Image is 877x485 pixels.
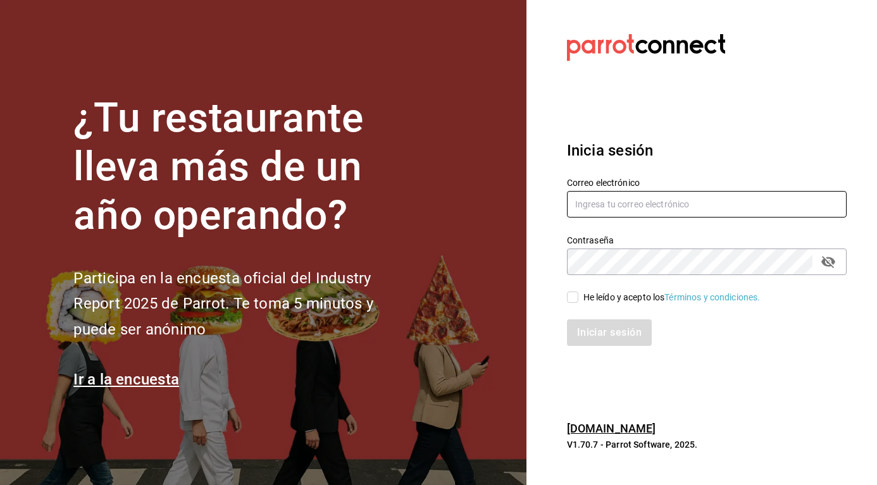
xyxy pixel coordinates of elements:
[567,191,847,218] input: Ingresa tu correo electrónico
[818,251,839,273] button: passwordField
[567,422,656,435] a: [DOMAIN_NAME]
[583,291,761,304] div: He leído y acepto los
[73,266,415,343] h2: Participa en la encuesta oficial del Industry Report 2025 de Parrot. Te toma 5 minutos y puede se...
[73,371,179,388] a: Ir a la encuesta
[567,438,847,451] p: V1.70.7 - Parrot Software, 2025.
[567,178,847,187] label: Correo electrónico
[73,94,415,240] h1: ¿Tu restaurante lleva más de un año operando?
[664,292,760,302] a: Términos y condiciones.
[567,139,847,162] h3: Inicia sesión
[567,236,847,245] label: Contraseña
